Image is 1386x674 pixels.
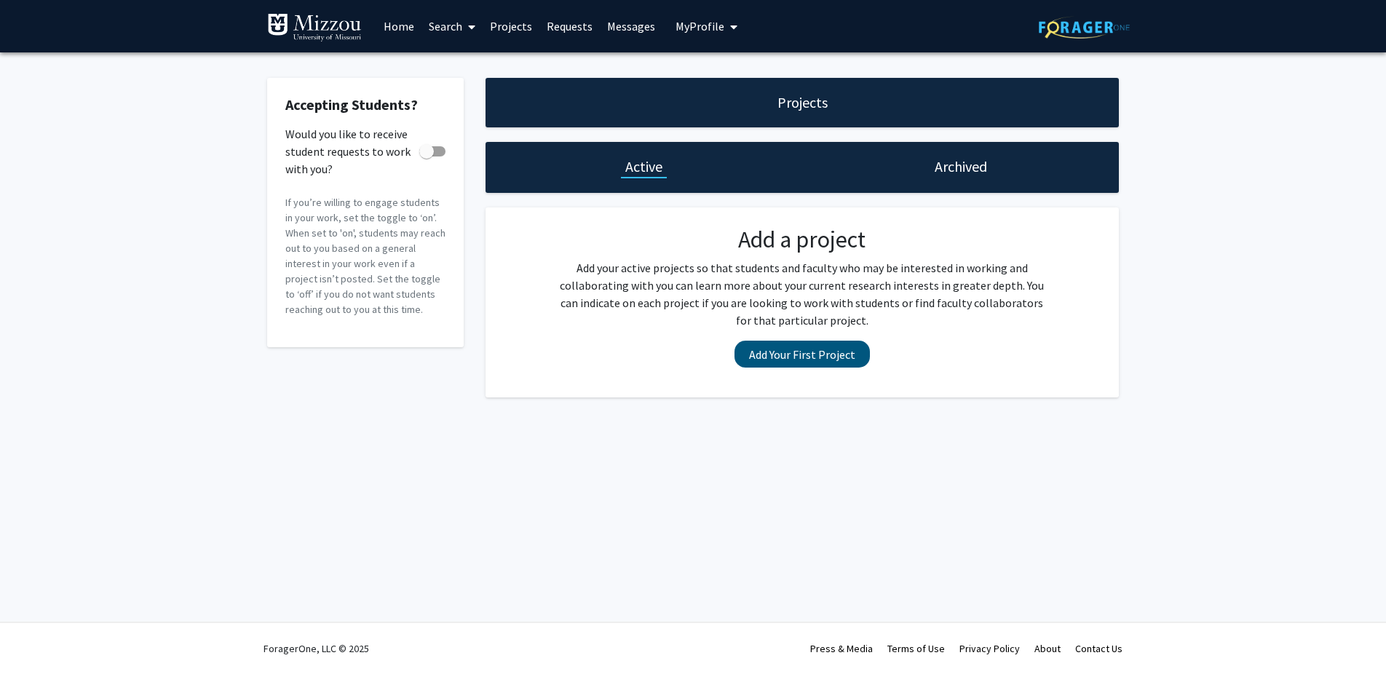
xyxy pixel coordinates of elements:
[600,1,662,52] a: Messages
[483,1,539,52] a: Projects
[959,642,1020,655] a: Privacy Policy
[555,226,1049,253] h2: Add a project
[285,96,445,114] h2: Accepting Students?
[734,341,870,368] button: Add Your First Project
[539,1,600,52] a: Requests
[11,608,62,663] iframe: Chat
[421,1,483,52] a: Search
[555,259,1049,329] p: Add your active projects so that students and faculty who may be interested in working and collab...
[1075,642,1122,655] a: Contact Us
[676,19,724,33] span: My Profile
[777,92,828,113] h1: Projects
[285,195,445,317] p: If you’re willing to engage students in your work, set the toggle to ‘on’. When set to 'on', stud...
[267,13,362,42] img: University of Missouri Logo
[1039,16,1130,39] img: ForagerOne Logo
[1034,642,1061,655] a: About
[625,156,662,177] h1: Active
[935,156,987,177] h1: Archived
[376,1,421,52] a: Home
[264,623,369,674] div: ForagerOne, LLC © 2025
[285,125,413,178] span: Would you like to receive student requests to work with you?
[887,642,945,655] a: Terms of Use
[810,642,873,655] a: Press & Media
